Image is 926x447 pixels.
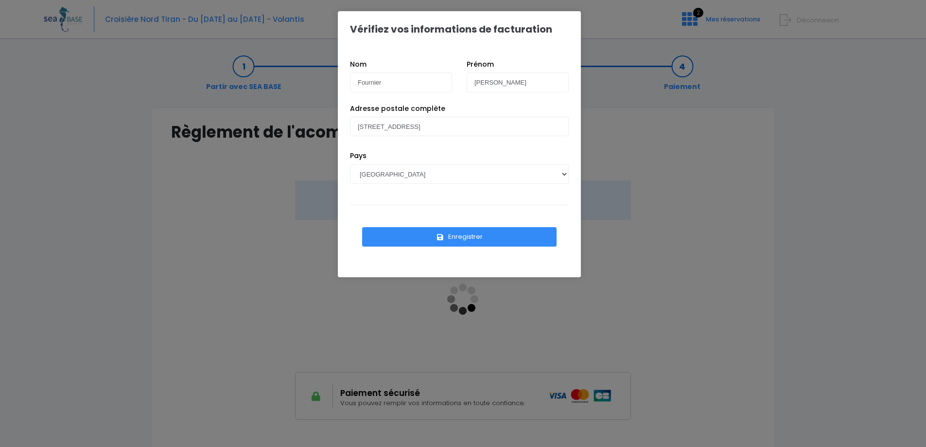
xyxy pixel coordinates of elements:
label: Prénom [467,59,494,70]
label: Nom [350,59,367,70]
button: Enregistrer [362,227,557,247]
label: Pays [350,151,367,161]
h1: Vérifiez vos informations de facturation [350,23,552,35]
label: Adresse postale complète [350,104,445,114]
